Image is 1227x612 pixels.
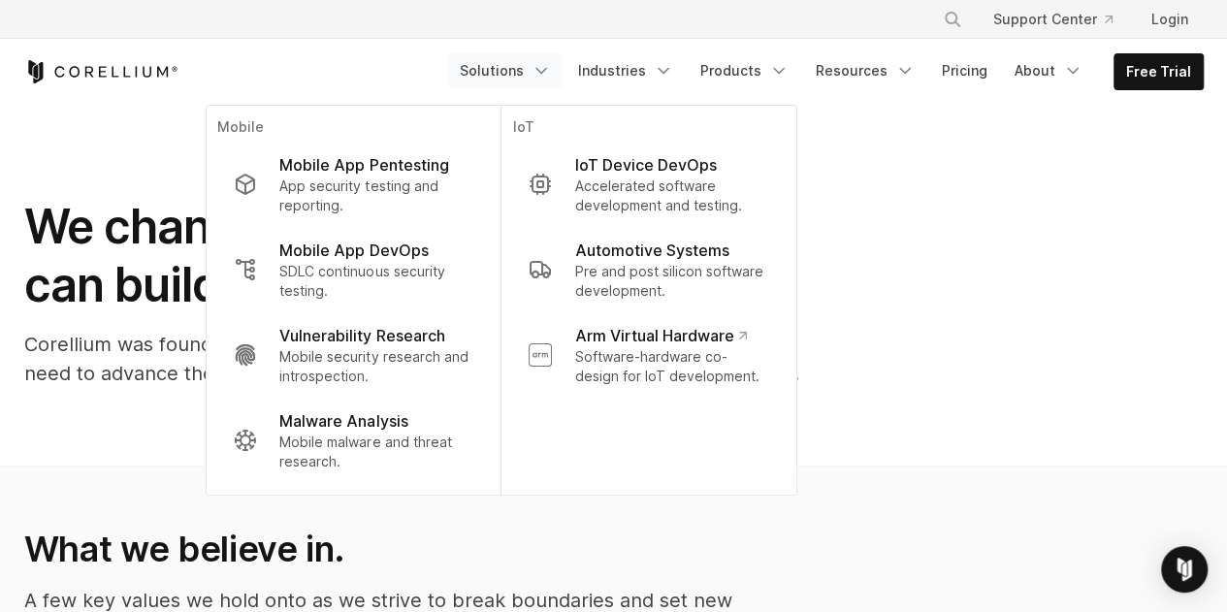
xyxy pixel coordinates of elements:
[279,324,444,347] p: Vulnerability Research
[1161,546,1208,593] div: Open Intercom Messenger
[574,347,768,386] p: Software-hardware co-design for IoT development.
[804,53,926,88] a: Resources
[279,239,428,262] p: Mobile App DevOps
[217,117,488,142] p: Mobile
[574,177,768,215] p: Accelerated software development and testing.
[574,324,746,347] p: Arm Virtual Hardware
[512,117,784,142] p: IoT
[24,60,178,83] a: Corellium Home
[574,153,716,177] p: IoT Device DevOps
[279,409,407,433] p: Malware Analysis
[217,312,488,398] a: Vulnerability Research Mobile security research and introspection.
[217,398,488,483] a: Malware Analysis Mobile malware and threat research.
[574,262,768,301] p: Pre and post silicon software development.
[1003,53,1094,88] a: About
[920,2,1204,37] div: Navigation Menu
[935,2,970,37] button: Search
[448,53,563,88] a: Solutions
[279,153,448,177] p: Mobile App Pentesting
[279,177,472,215] p: App security testing and reporting.
[217,227,488,312] a: Mobile App DevOps SDLC continuous security testing.
[448,53,1204,90] div: Navigation Menu
[279,262,472,301] p: SDLC continuous security testing.
[512,312,784,398] a: Arm Virtual Hardware Software-hardware co-design for IoT development.
[574,239,728,262] p: Automotive Systems
[512,227,784,312] a: Automotive Systems Pre and post silicon software development.
[512,142,784,227] a: IoT Device DevOps Accelerated software development and testing.
[978,2,1128,37] a: Support Center
[217,142,488,227] a: Mobile App Pentesting App security testing and reporting.
[566,53,685,88] a: Industries
[1114,54,1203,89] a: Free Trial
[689,53,800,88] a: Products
[279,433,472,471] p: Mobile malware and threat research.
[279,347,472,386] p: Mobile security research and introspection.
[24,198,800,314] h1: We change what's possible, so you can build what's next.
[1136,2,1204,37] a: Login
[24,528,797,570] h2: What we believe in.
[930,53,999,88] a: Pricing
[24,330,800,388] p: Corellium was founded to equip developer and security teams with the tools they need to advance t...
